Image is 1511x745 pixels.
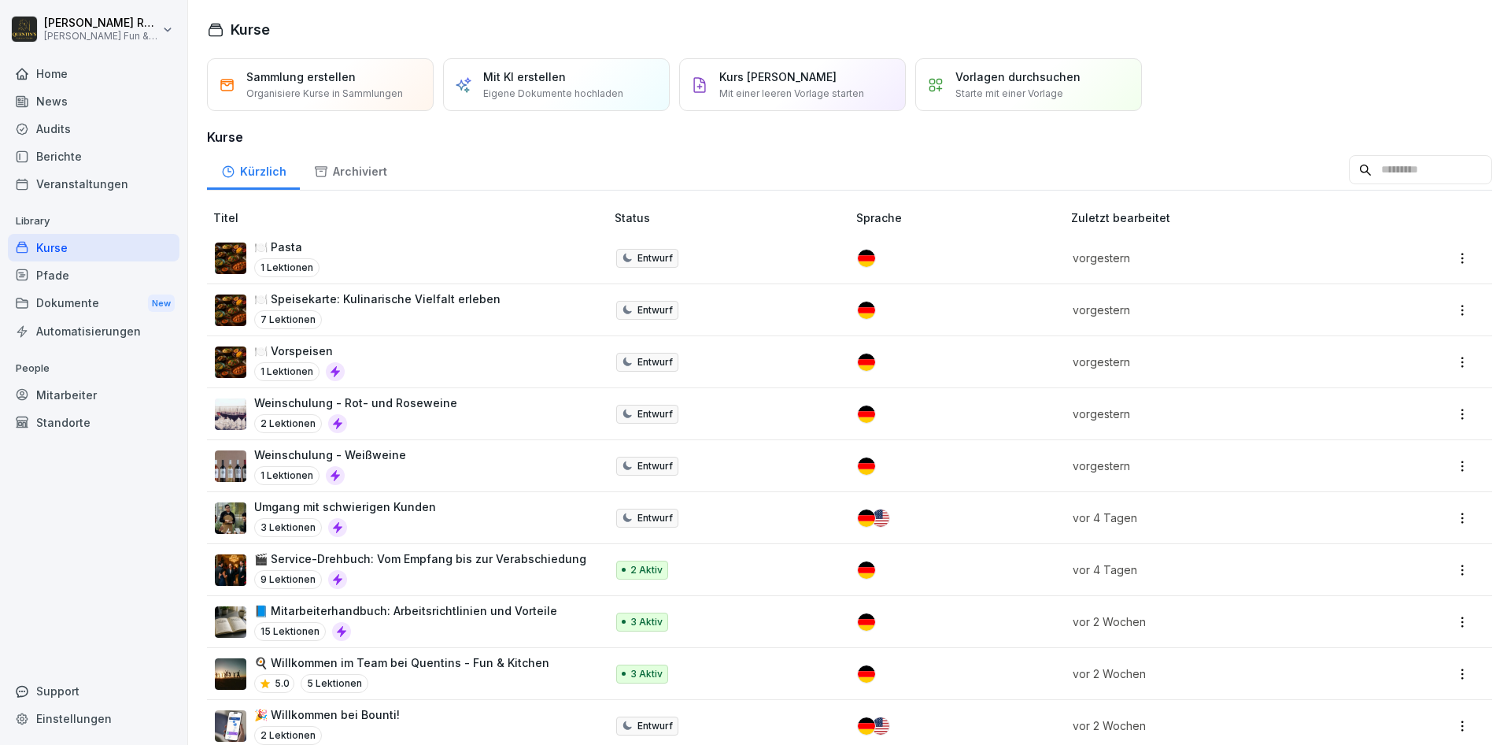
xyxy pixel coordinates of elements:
p: vor 2 Wochen [1073,665,1365,682]
p: Entwurf [637,719,673,733]
p: 🎬 Service-Drehbuch: Vom Empfang bis zur Verabschiedung [254,550,586,567]
img: de.svg [858,302,875,319]
p: vorgestern [1073,458,1365,474]
p: 1 Lektionen [254,466,320,485]
p: 1 Lektionen [254,362,320,381]
p: 5.0 [275,676,290,691]
p: 🍽️ Pasta [254,239,320,255]
h3: Kurse [207,128,1492,146]
a: Kurse [8,234,179,261]
p: Entwurf [637,407,673,421]
img: de.svg [858,406,875,423]
p: vor 2 Wochen [1073,717,1365,734]
p: vor 4 Tagen [1073,562,1365,578]
a: Audits [8,115,179,143]
p: Zuletzt bearbeitet [1071,209,1384,226]
p: 3 Aktiv [630,667,663,681]
a: Veranstaltungen [8,170,179,198]
img: aa2okd8ghhd2wz2nuxl2m07t.png [215,243,246,274]
div: Dokumente [8,289,179,318]
img: odc3k0m7g3grx0xvsrrh3b8d.png [215,554,246,586]
a: Automatisierungen [8,317,179,345]
a: Pfade [8,261,179,289]
img: de.svg [858,250,875,267]
p: Starte mit einer Vorlage [955,87,1063,101]
p: Entwurf [637,511,673,525]
a: Home [8,60,179,87]
p: [PERSON_NAME] Fun & Kitchen [44,31,159,42]
p: 15 Lektionen [254,622,326,641]
p: Library [8,209,179,234]
h1: Kurse [231,19,270,40]
p: 3 Lektionen [254,518,322,537]
img: de.svg [858,458,875,475]
p: Organisiere Kurse in Sammlungen [246,87,403,101]
div: Berichte [8,143,179,170]
img: mjy02bxmf13299u72crwpnd8.png [215,658,246,690]
img: bj2hrb5netnztghhh8r80f6x.png [215,606,246,638]
p: vor 4 Tagen [1073,510,1365,526]
a: Kürzlich [207,150,300,190]
p: Weinschulung - Weißweine [254,447,406,463]
p: Mit einer leeren Vorlage starten [719,87,864,101]
img: de.svg [858,717,875,735]
p: 3 Aktiv [630,615,663,629]
p: vor 2 Wochen [1073,613,1365,630]
p: Entwurf [637,355,673,369]
p: 📘 Mitarbeiterhandbuch: Arbeitsrichtlinien und Vorteile [254,602,557,619]
img: de.svg [858,562,875,579]
a: Mitarbeiter [8,381,179,409]
img: de.svg [858,510,875,527]
p: Entwurf [637,303,673,317]
img: de.svg [858,665,875,683]
img: us.svg [872,510,889,527]
p: 2 Aktiv [630,563,663,577]
a: DokumenteNew [8,289,179,318]
p: Vorlagen durchsuchen [955,69,1081,85]
img: ibmq16c03v2u1873hyb2ubud.png [215,502,246,534]
div: New [148,295,175,313]
img: aa2okd8ghhd2wz2nuxl2m07t.png [215,347,246,378]
p: vorgestern [1073,302,1365,318]
p: Weinschulung - Rot- und Roseweine [254,395,457,411]
p: Kurs [PERSON_NAME] [719,69,837,85]
div: Support [8,677,179,705]
p: 🍽️ Vorspeisen [254,343,345,359]
p: 5 Lektionen [301,674,368,693]
p: Status [615,209,850,226]
p: Umgang mit schwierigen Kunden [254,499,436,515]
a: Einstellungen [8,705,179,732]
p: Sammlung erstellen [246,69,356,85]
a: Standorte [8,409,179,436]
p: 🍳 Willkommen im Team bei Quentins - Fun & Kitchen [254,654,549,671]
p: vorgestern [1073,406,1365,422]
p: Titel [213,209,608,226]
img: aa2okd8ghhd2wz2nuxl2m07t.png [215,295,246,326]
img: de.svg [858,613,875,631]
p: 9 Lektionen [254,570,322,589]
img: vh6h6mmavgkb7dstqo3udgu9.png [215,450,246,482]
a: Archiviert [300,150,401,190]
p: vorgestern [1073,354,1365,370]
img: b4eu0mai1tdt6ksd7nlke1so.png [215,710,246,742]
img: us.svg [872,717,889,735]
p: 7 Lektionen [254,310,322,329]
p: People [8,356,179,381]
p: 1 Lektionen [254,258,320,277]
p: 2 Lektionen [254,726,322,745]
p: vorgestern [1073,250,1365,266]
a: News [8,87,179,115]
img: vf1wd95o9afvuebjs0j8iugh.png [215,398,246,430]
p: 🍽️ Speisekarte: Kulinarische Vielfalt erleben [254,291,501,307]
p: Eigene Dokumente hochladen [483,87,623,101]
img: de.svg [858,354,875,371]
